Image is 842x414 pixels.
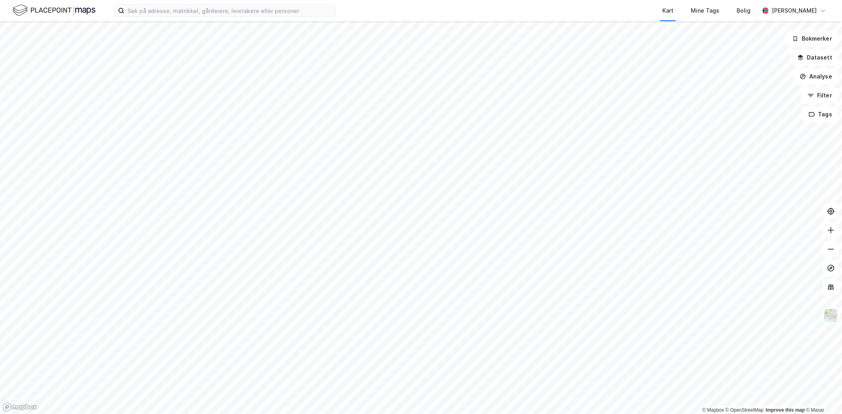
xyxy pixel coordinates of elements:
[793,69,839,84] button: Analyse
[803,376,842,414] iframe: Chat Widget
[791,50,839,65] button: Datasett
[2,403,37,412] a: Mapbox homepage
[737,6,750,15] div: Bolig
[766,407,805,413] a: Improve this map
[786,31,839,47] button: Bokmerker
[691,6,719,15] div: Mine Tags
[13,4,96,17] img: logo.f888ab2527a4732fd821a326f86c7f29.svg
[772,6,817,15] div: [PERSON_NAME]
[702,407,724,413] a: Mapbox
[801,88,839,103] button: Filter
[662,6,673,15] div: Kart
[124,5,335,17] input: Søk på adresse, matrikkel, gårdeiere, leietakere eller personer
[803,376,842,414] div: Kontrollprogram for chat
[802,106,839,122] button: Tags
[726,407,764,413] a: OpenStreetMap
[823,308,838,323] img: Z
